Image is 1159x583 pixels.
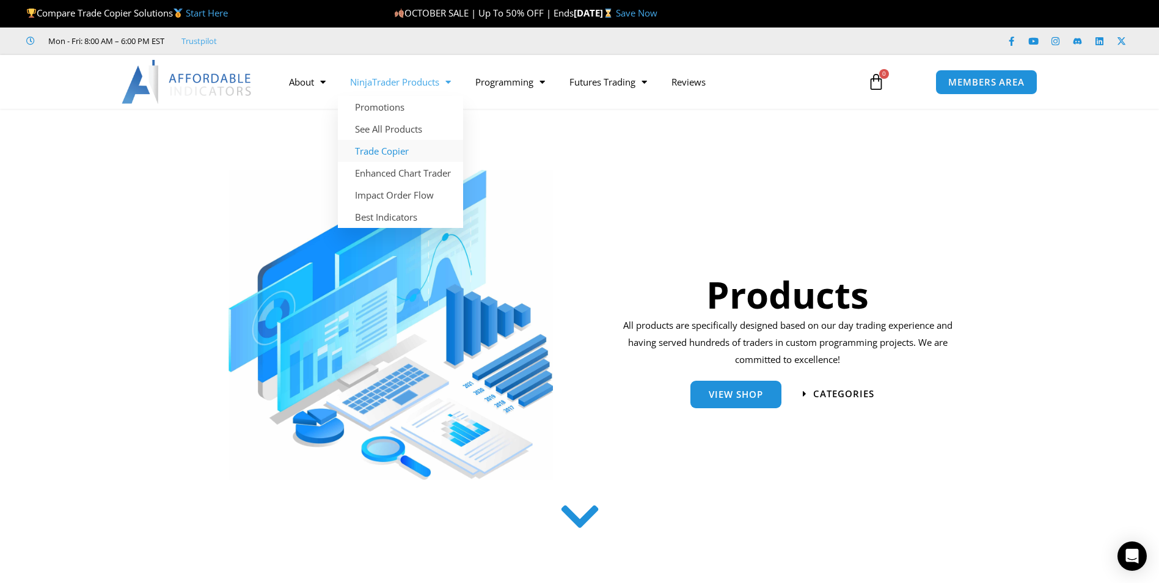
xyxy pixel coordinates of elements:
[45,34,164,48] span: Mon - Fri: 8:00 AM – 6:00 PM EST
[338,68,463,96] a: NinjaTrader Products
[619,269,957,320] h1: Products
[574,7,616,19] strong: [DATE]
[338,206,463,228] a: Best Indicators
[463,68,557,96] a: Programming
[803,389,874,398] a: categories
[879,69,889,79] span: 0
[395,9,404,18] img: 🍂
[186,7,228,19] a: Start Here
[338,184,463,206] a: Impact Order Flow
[948,78,1025,87] span: MEMBERS AREA
[935,70,1037,95] a: MEMBERS AREA
[174,9,183,18] img: 🥇
[557,68,659,96] a: Futures Trading
[229,170,553,480] img: ProductsSection scaled | Affordable Indicators – NinjaTrader
[616,7,657,19] a: Save Now
[813,389,874,398] span: categories
[619,317,957,369] p: All products are specifically designed based on our day trading experience and having served hund...
[338,140,463,162] a: Trade Copier
[690,381,781,408] a: View Shop
[1117,541,1147,571] div: Open Intercom Messenger
[394,7,574,19] span: OCTOBER SALE | Up To 50% OFF | Ends
[709,390,763,399] span: View Shop
[338,96,463,118] a: Promotions
[277,68,854,96] nav: Menu
[604,9,613,18] img: ⌛
[849,64,903,100] a: 0
[181,34,217,48] a: Trustpilot
[122,60,253,104] img: LogoAI | Affordable Indicators – NinjaTrader
[659,68,718,96] a: Reviews
[338,96,463,228] ul: NinjaTrader Products
[27,9,36,18] img: 🏆
[277,68,338,96] a: About
[26,7,228,19] span: Compare Trade Copier Solutions
[338,162,463,184] a: Enhanced Chart Trader
[338,118,463,140] a: See All Products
